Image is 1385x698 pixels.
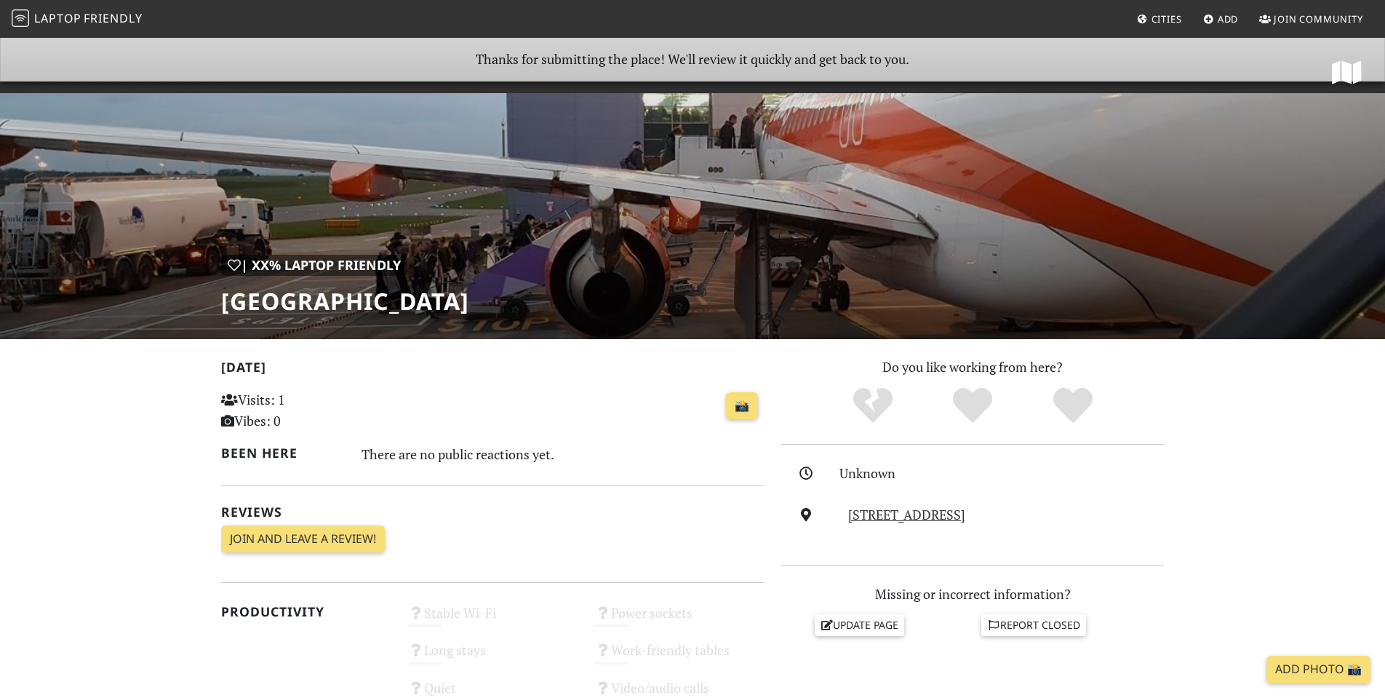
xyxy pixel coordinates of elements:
a: Report closed [981,614,1086,636]
a: 📸 [726,392,758,420]
a: [STREET_ADDRESS] [848,506,965,523]
h2: Reviews [221,504,764,520]
div: | XX% Laptop Friendly [221,255,407,276]
div: Long stays [399,638,586,675]
div: Yes [922,386,1023,426]
a: Add [1197,6,1245,32]
span: Laptop [34,10,81,26]
a: Update page [815,614,905,636]
a: Add Photo 📸 [1266,656,1370,683]
div: Stable Wi-Fi [399,601,586,638]
span: Friendly [84,10,142,26]
div: Power sockets [586,601,773,638]
a: Join Community [1253,6,1369,32]
span: Add [1218,12,1239,25]
img: LaptopFriendly [12,9,29,27]
span: Cities [1151,12,1182,25]
div: Unknown [839,463,1173,484]
a: Join and leave a review! [221,526,385,553]
p: Do you like working from here? [781,357,1164,378]
h2: [DATE] [221,360,764,381]
div: No [823,386,923,426]
div: There are no public reactions yet. [362,443,765,466]
span: Join Community [1274,12,1363,25]
p: Visits: 1 Vibes: 0 [221,389,391,432]
a: Cities [1131,6,1188,32]
h1: [GEOGRAPHIC_DATA] [221,287,469,315]
h2: Been here [221,445,344,461]
a: LaptopFriendly LaptopFriendly [12,7,143,32]
div: Work-friendly tables [586,638,773,675]
div: Definitely! [1023,386,1123,426]
p: Missing or incorrect information? [781,584,1164,605]
h2: Productivity [221,604,391,619]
